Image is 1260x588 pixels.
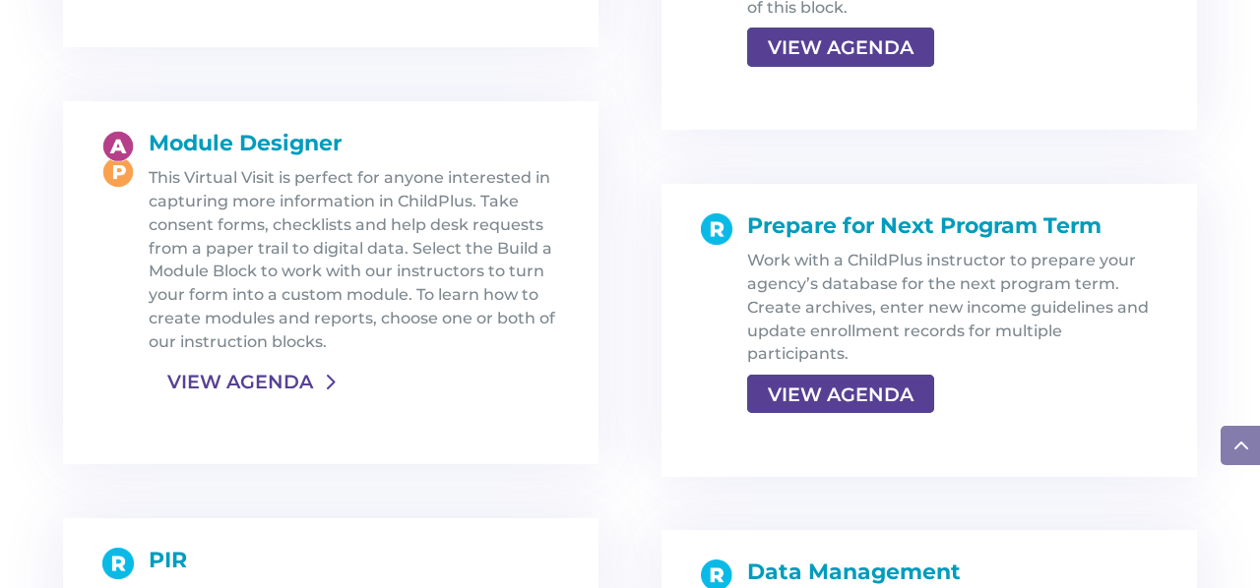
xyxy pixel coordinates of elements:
a: VIEW AGENDA [747,375,934,414]
a: VIEW AGENDA [747,28,934,67]
p: Work with a ChildPlus instructor to prepare your agency’s database for the next program term. Cre... [747,249,1158,366]
a: VIEW AGENDA [149,364,332,399]
span: PIR [149,547,187,573]
span: Module Designer [149,130,342,156]
span: Data Management [747,559,961,585]
span: Prepare for Next Program Term [747,212,1102,239]
p: This Virtual Visit is perfect for anyone interested in capturing more information in ChildPlus. T... [149,166,559,353]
